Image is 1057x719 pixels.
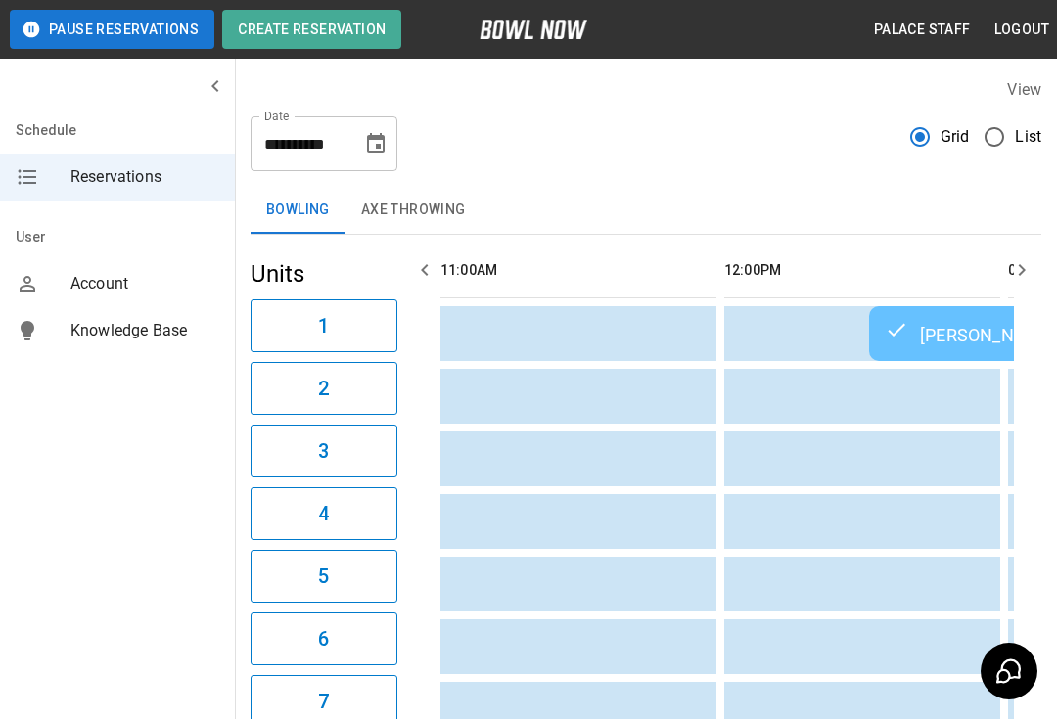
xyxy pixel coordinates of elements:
button: 5 [251,550,397,603]
button: 4 [251,487,397,540]
label: View [1007,80,1041,99]
span: Knowledge Base [70,319,219,342]
button: Pause Reservations [10,10,214,49]
h6: 3 [318,435,329,467]
button: Palace Staff [866,12,979,48]
button: 3 [251,425,397,477]
h6: 5 [318,561,329,592]
img: logo [480,20,587,39]
button: Logout [987,12,1057,48]
th: 11:00AM [440,243,716,298]
button: 2 [251,362,397,415]
h6: 1 [318,310,329,341]
button: Bowling [251,187,345,234]
span: List [1015,125,1041,149]
button: Choose date, selected date is Sep 20, 2025 [356,124,395,163]
h6: 2 [318,373,329,404]
h6: 4 [318,498,329,529]
button: AXE THROWING [345,187,482,234]
button: Create Reservation [222,10,401,49]
h6: 7 [318,686,329,717]
span: Account [70,272,219,295]
button: 6 [251,612,397,665]
button: 1 [251,299,397,352]
th: 12:00PM [724,243,1000,298]
h5: Units [251,258,397,290]
span: Grid [941,125,970,149]
div: inventory tabs [251,187,1041,234]
span: Reservations [70,165,219,189]
h6: 6 [318,623,329,654]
